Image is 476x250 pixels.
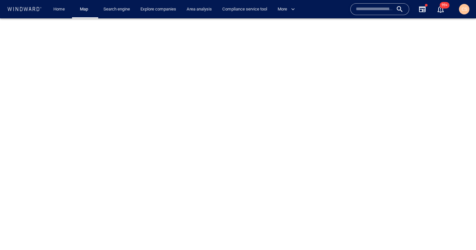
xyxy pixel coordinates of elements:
[437,5,445,13] div: Notification center
[437,5,445,13] button: 99+
[48,4,69,15] button: Home
[278,6,295,13] span: More
[184,4,214,15] a: Area analysis
[138,4,179,15] a: Explore companies
[101,4,133,15] a: Search engine
[77,4,93,15] a: Map
[462,7,467,12] span: CS
[435,4,446,14] a: 99+
[275,4,301,15] button: More
[220,4,270,15] a: Compliance service tool
[51,4,67,15] a: Home
[448,221,471,245] iframe: Chat
[440,2,449,9] span: 99+
[458,3,471,16] button: CS
[75,4,96,15] button: Map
